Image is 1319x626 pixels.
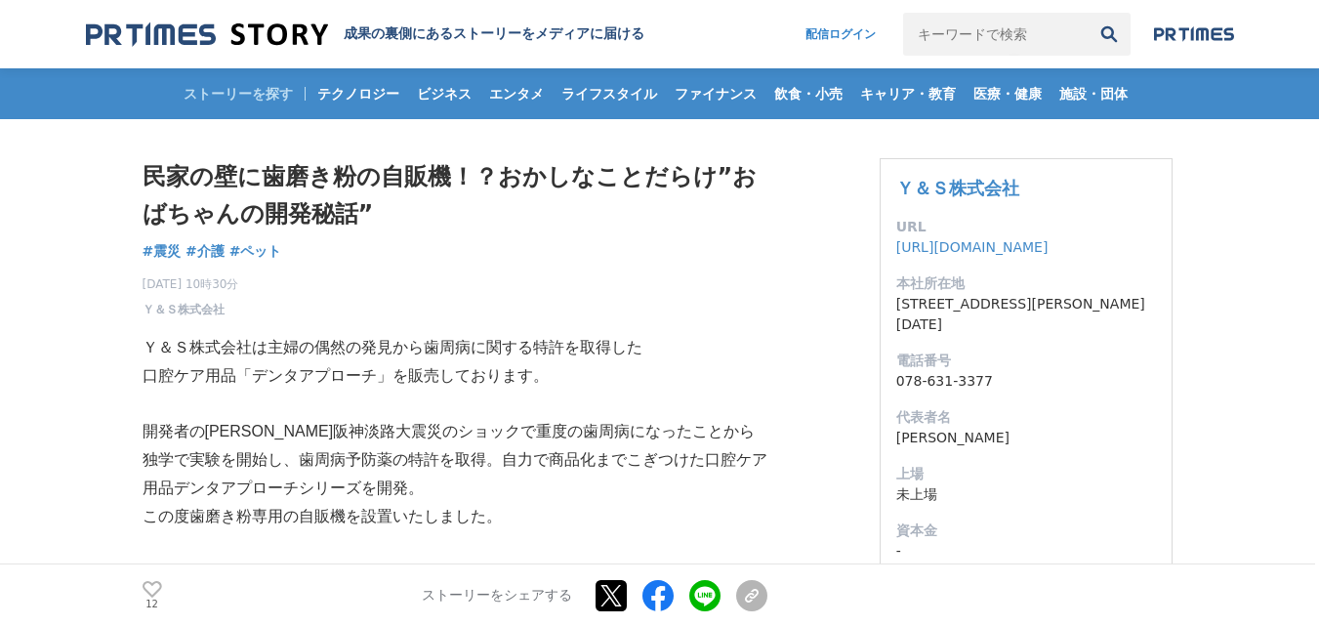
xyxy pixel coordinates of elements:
span: ビジネス [409,85,479,103]
a: #介護 [185,241,225,262]
input: キーワードで検索 [903,13,1088,56]
span: #震災 [143,242,182,260]
dd: [PERSON_NAME] [896,428,1156,448]
a: 成果の裏側にあるストーリーをメディアに届ける 成果の裏側にあるストーリーをメディアに届ける [86,21,644,48]
span: 医療・健康 [966,85,1050,103]
a: ビジネス [409,68,479,119]
span: テクノロジー [309,85,407,103]
h1: 民家の壁に歯磨き粉の自販機！？おかしなことだらけ”おばちゃんの開発秘話” [143,158,767,233]
a: エンタメ [481,68,552,119]
button: 検索 [1088,13,1131,56]
a: Ｙ＆Ｓ株式会社 [143,301,225,318]
span: 飲食・小売 [766,85,850,103]
h2: 成果の裏側にあるストーリーをメディアに届ける [344,25,644,43]
span: ライフスタイル [554,85,665,103]
dd: 未上場 [896,484,1156,505]
a: #ペット [229,241,282,262]
dt: 電話番号 [896,351,1156,371]
span: ファイナンス [667,85,764,103]
img: prtimes [1154,26,1234,42]
p: ストーリーをシェアする [422,587,572,605]
a: 飲食・小売 [766,68,850,119]
a: ライフスタイル [554,68,665,119]
p: 開発者の[PERSON_NAME]阪神淡路大震災のショックで重度の歯周病になったことから独学で実験を開始し、歯周病予防薬の特許を取得。自力で商品化までこぎつけた口腔ケア用品デンタアプローチシリー... [143,418,767,502]
a: 医療・健康 [966,68,1050,119]
span: [DATE] 10時30分 [143,275,239,293]
p: 口腔ケア用品「デンタアプローチ」を販売しております。 [143,362,767,391]
dt: 代表者名 [896,407,1156,428]
dd: [STREET_ADDRESS][PERSON_NAME][DATE] [896,294,1156,335]
p: 12 [143,600,162,609]
dt: URL [896,217,1156,237]
span: エンタメ [481,85,552,103]
dt: 上場 [896,464,1156,484]
a: 施設・団体 [1051,68,1135,119]
a: Ｙ＆Ｓ株式会社 [896,178,1019,198]
span: 施設・団体 [1051,85,1135,103]
a: ファイナンス [667,68,764,119]
dt: 本社所在地 [896,273,1156,294]
a: テクノロジー [309,68,407,119]
dd: 078-631-3377 [896,371,1156,392]
img: 成果の裏側にあるストーリーをメディアに届ける [86,21,328,48]
dd: - [896,541,1156,562]
span: #介護 [185,242,225,260]
p: Ｙ＆Ｓ株式会社は主婦の偶然の発見から歯周病に関する特許を取得した [143,334,767,362]
a: [URL][DOMAIN_NAME] [896,239,1049,255]
a: 配信ログイン [786,13,895,56]
a: キャリア・教育 [852,68,964,119]
span: キャリア・教育 [852,85,964,103]
a: #震災 [143,241,182,262]
span: #ペット [229,242,282,260]
dt: 資本金 [896,521,1156,541]
p: この度歯磨き粉専用の自販機を設置いたしました。 [143,503,767,531]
